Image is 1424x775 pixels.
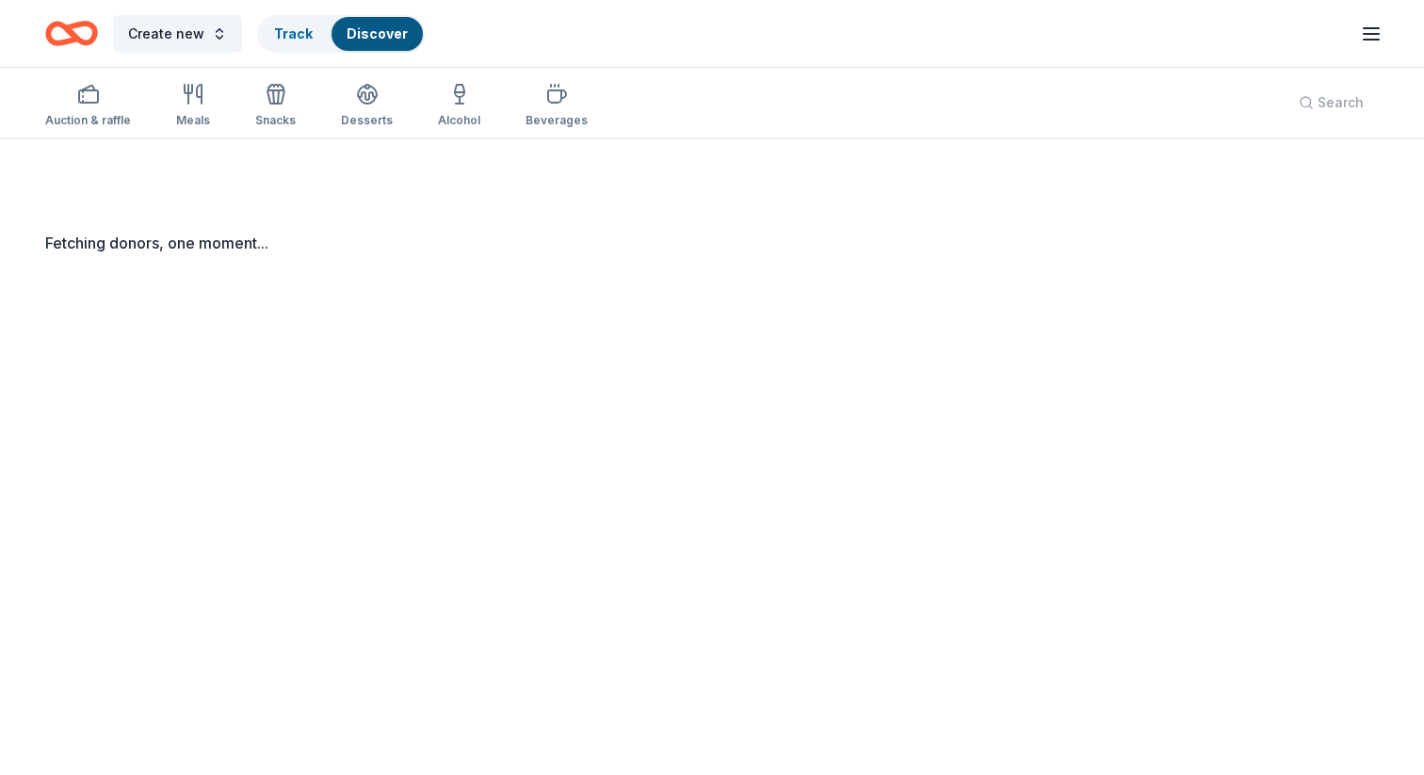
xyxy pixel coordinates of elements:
[341,75,393,137] button: Desserts
[255,75,296,137] button: Snacks
[176,75,210,137] button: Meals
[113,15,242,53] button: Create new
[274,25,313,41] a: Track
[438,75,480,137] button: Alcohol
[45,113,131,128] div: Auction & raffle
[257,15,425,53] button: TrackDiscover
[255,113,296,128] div: Snacks
[341,113,393,128] div: Desserts
[128,23,204,45] span: Create new
[45,232,1379,254] div: Fetching donors, one moment...
[526,113,588,128] div: Beverages
[347,25,408,41] a: Discover
[176,113,210,128] div: Meals
[526,75,588,137] button: Beverages
[438,113,480,128] div: Alcohol
[45,11,98,56] a: Home
[45,75,131,137] button: Auction & raffle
